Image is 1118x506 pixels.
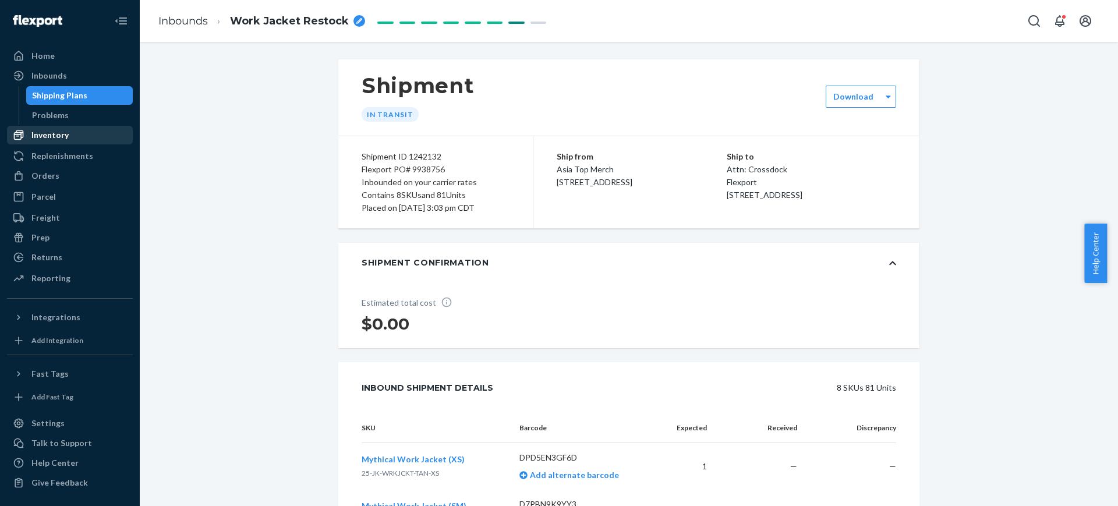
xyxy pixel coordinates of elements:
[362,257,489,268] div: Shipment Confirmation
[362,163,510,176] div: Flexport PO# 9938756
[31,129,69,141] div: Inventory
[362,296,461,309] p: Estimated total cost
[658,413,716,443] th: Expected
[362,454,465,465] button: Mythical Work Jacket (XS)
[7,308,133,327] button: Integrations
[31,312,80,323] div: Integrations
[7,454,133,472] a: Help Center
[31,392,73,402] div: Add Fast Tag
[32,109,69,121] div: Problems
[7,248,133,267] a: Returns
[32,90,87,101] div: Shipping Plans
[26,86,133,105] a: Shipping Plans
[727,150,897,163] p: Ship to
[7,388,133,406] a: Add Fast Tag
[362,454,465,464] span: Mythical Work Jacket (XS)
[806,413,896,443] th: Discrepancy
[31,50,55,62] div: Home
[109,9,133,33] button: Close Navigation
[230,14,349,29] span: Work Jacket Restock
[7,187,133,206] a: Parcel
[1084,224,1107,283] button: Help Center
[519,376,896,399] div: 8 SKUs 81 Units
[31,70,67,82] div: Inbounds
[362,107,419,122] div: In transit
[26,106,133,125] a: Problems
[790,461,797,471] span: —
[1074,9,1097,33] button: Open account menu
[362,413,510,443] th: SKU
[7,365,133,383] button: Fast Tags
[7,167,133,185] a: Orders
[727,176,897,189] p: Flexport
[362,176,510,189] div: Inbounded on your carrier rates
[833,91,873,102] label: Download
[31,150,93,162] div: Replenishments
[31,477,88,489] div: Give Feedback
[7,126,133,144] a: Inventory
[31,437,92,449] div: Talk to Support
[362,313,461,334] h1: $0.00
[362,376,493,399] div: Inbound Shipment Details
[31,335,83,345] div: Add Integration
[7,66,133,85] a: Inbounds
[1048,9,1071,33] button: Open notifications
[31,170,59,182] div: Orders
[1023,9,1046,33] button: Open Search Box
[7,434,133,452] a: Talk to Support
[362,73,474,98] h1: Shipment
[31,232,49,243] div: Prep
[519,470,619,480] a: Add alternate barcode
[362,189,510,201] div: Contains 8 SKUs and 81 Units
[7,47,133,65] a: Home
[557,164,632,187] span: Asia Top Merch [STREET_ADDRESS]
[7,331,133,350] a: Add Integration
[31,273,70,284] div: Reporting
[362,201,510,214] div: Placed on [DATE] 3:03 pm CDT
[519,452,649,463] p: DPD5EN3GF6D
[7,473,133,492] button: Give Feedback
[31,368,69,380] div: Fast Tags
[510,413,659,443] th: Barcode
[31,457,79,469] div: Help Center
[149,4,374,38] ol: breadcrumbs
[658,443,716,490] td: 1
[13,15,62,27] img: Flexport logo
[727,163,897,176] p: Attn: Crossdock
[889,461,896,471] span: —
[7,414,133,433] a: Settings
[362,469,439,477] span: 25-JK-WRKJCKT-TAN-XS
[528,470,619,480] span: Add alternate barcode
[557,150,727,163] p: Ship from
[31,252,62,263] div: Returns
[7,208,133,227] a: Freight
[7,147,133,165] a: Replenishments
[7,228,133,247] a: Prep
[31,212,60,224] div: Freight
[727,190,802,200] span: [STREET_ADDRESS]
[716,413,806,443] th: Received
[31,191,56,203] div: Parcel
[158,15,208,27] a: Inbounds
[31,417,65,429] div: Settings
[7,269,133,288] a: Reporting
[362,150,510,163] div: Shipment ID 1242132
